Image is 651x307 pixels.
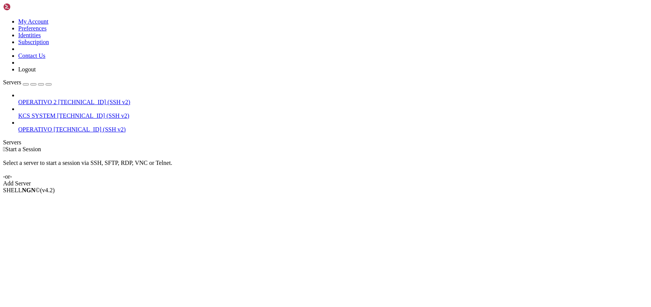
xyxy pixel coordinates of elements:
span: OPERATIVO [18,126,52,133]
a: OPERATIVO [TECHNICAL_ID] (SSH v2) [18,126,648,133]
a: Preferences [18,25,47,32]
span: Servers [3,79,21,85]
span: Start a Session [5,146,41,152]
li: KCS SYSTEM [TECHNICAL_ID] (SSH v2) [18,106,648,119]
img: Shellngn [3,3,47,11]
span: OPERATIVO 2 [18,99,57,105]
a: Contact Us [18,52,46,59]
span:  [3,146,5,152]
b: NGN [22,187,36,193]
a: My Account [18,18,49,25]
span: [TECHNICAL_ID] (SSH v2) [57,112,129,119]
li: OPERATIVO [TECHNICAL_ID] (SSH v2) [18,119,648,133]
span: [TECHNICAL_ID] (SSH v2) [58,99,130,105]
span: KCS SYSTEM [18,112,55,119]
div: Select a server to start a session via SSH, SFTP, RDP, VNC or Telnet. -or- [3,153,648,180]
span: SHELL © [3,187,55,193]
span: [TECHNICAL_ID] (SSH v2) [54,126,126,133]
a: Subscription [18,39,49,45]
div: Servers [3,139,648,146]
div: Add Server [3,180,648,187]
a: KCS SYSTEM [TECHNICAL_ID] (SSH v2) [18,112,648,119]
a: Servers [3,79,52,85]
span: 4.2.0 [40,187,55,193]
a: Identities [18,32,41,38]
li: OPERATIVO 2 [TECHNICAL_ID] (SSH v2) [18,92,648,106]
a: OPERATIVO 2 [TECHNICAL_ID] (SSH v2) [18,99,648,106]
a: Logout [18,66,36,73]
